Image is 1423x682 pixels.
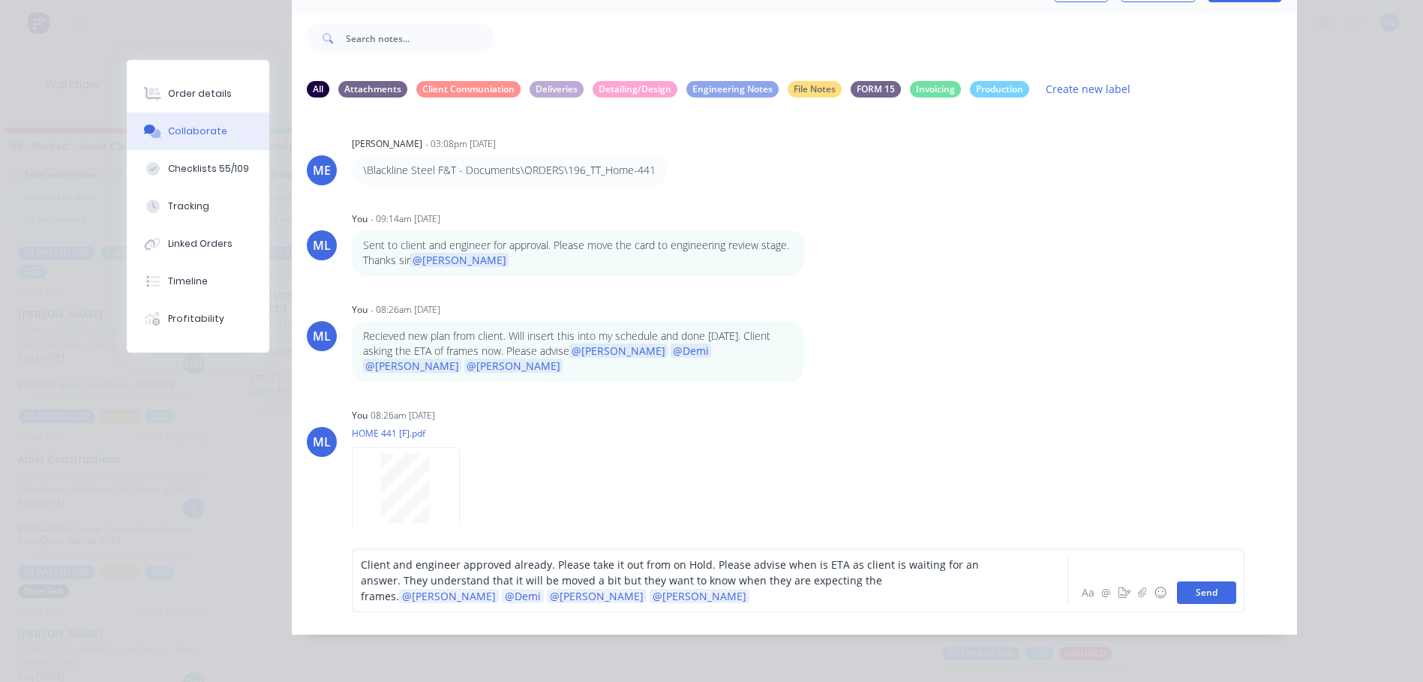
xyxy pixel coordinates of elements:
div: ML [313,236,331,254]
div: Tracking [168,200,209,213]
div: Collaborate [168,125,227,138]
div: Linked Orders [168,237,233,251]
span: @[PERSON_NAME] [653,589,746,603]
button: Aa [1079,584,1097,602]
div: - 08:26am [DATE] [371,303,440,317]
div: 08:26am [DATE] [371,409,435,422]
p: \Blackline Steel F&T - Documents\ORDERS\196_TT_Home-441 [363,163,656,178]
span: @[PERSON_NAME] [363,359,461,373]
div: Client Communiation [416,81,521,98]
div: You [352,212,368,226]
div: File Notes [788,81,842,98]
div: ML [313,433,331,451]
div: ML [313,327,331,345]
span: @[PERSON_NAME] [550,589,644,603]
span: @[PERSON_NAME] [464,359,563,373]
div: All [307,81,329,98]
button: Order details [127,75,269,113]
div: Order details [168,87,232,101]
button: Collaborate [127,113,269,150]
div: Profitability [168,312,224,326]
input: Search notes... [346,23,494,53]
div: You [352,303,368,317]
span: Client and engineer approved already. Please take it out from on Hold. Please advise when is ETA ... [361,557,982,603]
div: Timeline [168,275,208,288]
button: Create new label [1038,79,1139,99]
div: - 09:14am [DATE] [371,212,440,226]
div: ME [313,161,331,179]
div: Production [970,81,1029,98]
span: @Demi [505,589,541,603]
div: Engineering Notes [686,81,779,98]
p: Sent to client and engineer for approval. Please move the card to engineering review stage. Thank... [363,238,793,269]
span: @[PERSON_NAME] [402,589,496,603]
button: Linked Orders [127,225,269,263]
button: Checklists 55/109 [127,150,269,188]
button: Tracking [127,188,269,225]
div: Checklists 55/109 [168,162,249,176]
div: [PERSON_NAME] [352,137,422,151]
div: Deliveries [530,81,584,98]
span: @[PERSON_NAME] [569,344,668,358]
button: Profitability [127,300,269,338]
p: Recieved new plan from client. Will insert this into my schedule and done [DATE]. Client asking t... [363,329,793,374]
button: ☺ [1151,584,1169,602]
div: FORM 15 [851,81,901,98]
button: Timeline [127,263,269,300]
div: Attachments [338,81,407,98]
span: @[PERSON_NAME] [410,253,509,267]
div: You [352,409,368,422]
div: - 03:08pm [DATE] [425,137,496,151]
span: @Demi [671,344,711,358]
div: Invoicing [910,81,961,98]
button: @ [1097,584,1115,602]
button: Send [1177,581,1236,604]
div: Detailing/Design [593,81,677,98]
p: HOME 441 [F].pdf [352,427,475,440]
